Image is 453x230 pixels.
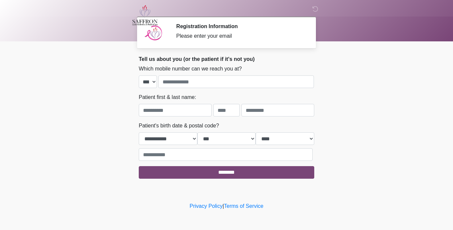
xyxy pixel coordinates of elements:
img: Agent Avatar [144,23,164,43]
a: Privacy Policy [190,203,223,209]
label: Which mobile number can we reach you at? [139,65,242,73]
a: | [223,203,224,209]
div: Please enter your email [176,32,304,40]
a: Terms of Service [224,203,263,209]
h2: Tell us about you (or the patient if it's not you) [139,56,314,62]
img: Saffron Laser Aesthetics and Medical Spa Logo [132,5,158,25]
label: Patient first & last name: [139,93,196,101]
label: Patient's birth date & postal code? [139,122,219,130]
